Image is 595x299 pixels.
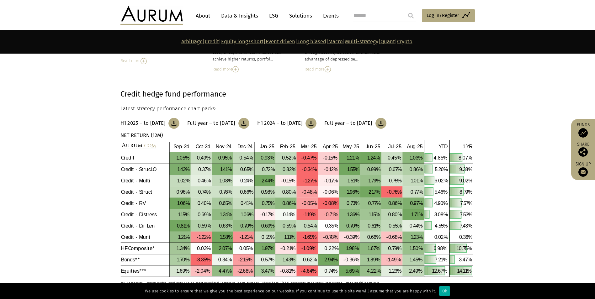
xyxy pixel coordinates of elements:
[574,161,592,177] a: Sign up
[232,66,239,72] img: Read More
[257,118,317,129] a: H1 2024 – to [DATE]
[205,39,219,45] a: Credit
[187,120,235,126] h3: Full year – to [DATE]
[380,39,395,45] a: Quant
[120,118,180,129] a: H1 2025 – to [DATE]
[439,286,450,296] div: Ok
[187,118,249,129] a: Full year – to [DATE]
[305,66,381,73] div: Read more
[286,10,315,22] a: Solutions
[345,39,378,45] a: Multi-strategy
[221,39,263,45] a: Equity long/short
[181,39,203,45] a: Arbitrage
[297,39,326,45] a: Long biased
[218,10,261,22] a: Data & Insights
[375,118,386,129] img: Download Article
[266,10,281,22] a: ESG
[574,122,592,138] a: Funds
[257,120,303,126] h3: H1 2024 – to [DATE]
[238,118,249,129] img: Download Article
[120,277,456,286] p: *HF Composite = Aurum Hedge Fund Data Engine Asset Weighted Composite Index. **Bonds = Bloomberg ...
[325,66,331,72] img: Read More
[141,58,147,64] img: Read More
[305,118,316,129] img: Download Article
[422,9,475,22] a: Log in/Register
[397,39,412,45] a: Crypto
[328,39,343,45] a: Macro
[168,118,179,129] img: Download Article
[578,147,588,157] img: Share this post
[120,90,226,98] strong: Credit hedge fund performance
[324,120,372,126] h3: Full year – to [DATE]
[120,6,183,25] img: Aurum
[193,10,213,22] a: About
[427,12,459,19] span: Log in/Register
[181,39,412,45] strong: | | | | | | | |
[324,118,386,129] a: Full year – to [DATE]
[320,10,339,22] a: Events
[120,105,473,113] p: Latest strategy performance chart packs:
[266,39,295,45] a: Event driven
[405,9,417,22] input: Submit
[578,128,588,138] img: Access Funds
[574,142,592,157] div: Share
[120,120,166,126] h3: H1 2025 – to [DATE]
[120,132,163,138] strong: NET RETURN (12M)
[212,66,289,73] div: Read more
[120,57,197,64] div: Read more
[578,167,588,177] img: Sign up to our newsletter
